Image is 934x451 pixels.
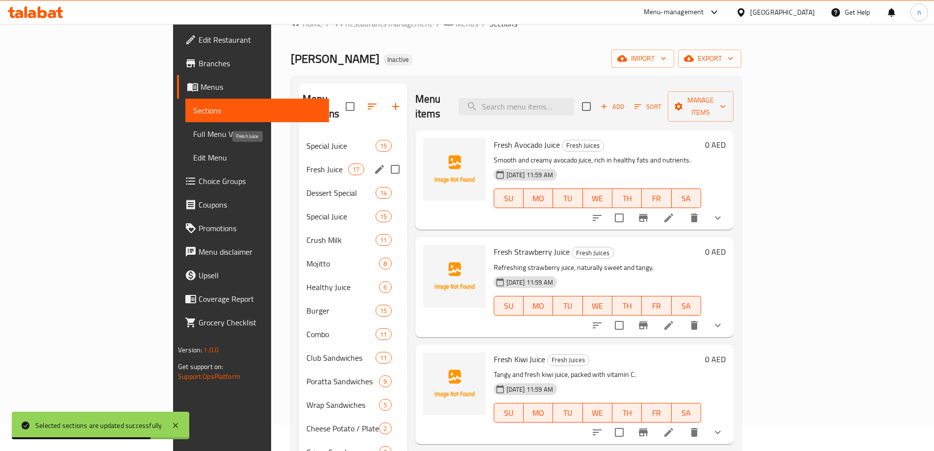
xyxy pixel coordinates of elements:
[306,399,379,411] div: Wrap Sandwiches
[376,187,391,199] div: items
[199,269,321,281] span: Upsell
[616,299,638,313] span: TH
[199,246,321,258] span: Menu disclaimer
[482,18,485,29] li: /
[494,403,524,423] button: SU
[376,306,391,316] span: 15
[524,188,553,208] button: MO
[306,163,348,175] span: Fresh Juice
[291,48,379,70] span: [PERSON_NAME]
[585,206,609,230] button: sort-choices
[306,305,376,317] span: Burger
[917,7,921,18] span: n
[372,162,387,177] button: edit
[199,293,321,305] span: Coverage Report
[306,328,376,340] span: Combo
[379,424,391,433] span: 2
[306,375,379,387] span: Poratta Sandwiches
[663,212,675,224] a: Edit menu item
[631,314,655,337] button: Branch-specific-item
[193,128,321,140] span: Full Menu View
[663,426,675,438] a: Edit menu item
[379,400,391,410] span: 5
[444,17,478,30] a: Menus
[299,134,407,158] div: Special Juice15
[553,296,582,316] button: TU
[383,54,413,66] div: Inactive
[177,75,329,99] a: Menus
[348,163,364,175] div: items
[376,305,391,317] div: items
[306,234,376,246] span: Crush Milk
[299,417,407,440] div: Cheese Potato / Plates2
[299,252,407,275] div: Mojitto8
[634,101,661,112] span: Sort
[612,296,642,316] button: TH
[178,360,223,373] span: Get support on:
[631,206,655,230] button: Branch-specific-item
[612,188,642,208] button: TH
[306,423,379,434] div: Cheese Potato / Plates
[178,370,240,383] a: Support.OpsPlatform
[712,426,724,438] svg: Show Choices
[609,422,630,443] span: Select to update
[415,92,447,121] h2: Menu items
[340,96,360,117] span: Select all sections
[557,191,579,206] span: TU
[616,191,638,206] span: TH
[345,18,432,29] span: Restaurants management
[376,352,391,364] div: items
[609,315,630,336] span: Select to update
[423,138,486,201] img: Fresh Avocado Juice
[682,421,706,444] button: delete
[376,141,391,151] span: 15
[379,259,391,268] span: 8
[199,57,321,69] span: Branches
[299,158,407,181] div: Fresh Juice17edit
[306,352,376,364] span: Club Sandwiches
[646,406,667,420] span: FR
[177,264,329,287] a: Upsell
[177,193,329,216] a: Coupons
[498,406,520,420] span: SU
[379,281,391,293] div: items
[185,122,329,146] a: Full Menu View
[489,18,517,29] span: Sections
[379,283,391,292] span: 6
[379,258,391,269] div: items
[193,152,321,163] span: Edit Menu
[705,245,726,259] h6: 0 AED
[524,296,553,316] button: MO
[611,50,674,68] button: import
[306,140,376,152] span: Special Juice
[646,299,667,313] span: FR
[528,406,549,420] span: MO
[201,81,321,93] span: Menus
[631,421,655,444] button: Branch-specific-item
[503,385,557,394] span: [DATE] 11:59 AM
[619,53,666,65] span: import
[676,94,726,119] span: Manage items
[177,287,329,311] a: Coverage Report
[572,247,614,259] div: Fresh Juices
[528,299,549,313] span: MO
[587,191,608,206] span: WE
[299,275,407,299] div: Healthy Juice6
[306,187,376,199] div: Dessert Special
[376,140,391,152] div: items
[498,191,520,206] span: SU
[672,188,701,208] button: SA
[682,314,706,337] button: delete
[376,234,391,246] div: items
[663,319,675,331] a: Edit menu item
[306,281,379,293] div: Healthy Juice
[494,188,524,208] button: SU
[299,346,407,370] div: Club Sandwiches11
[557,299,579,313] span: TU
[682,206,706,230] button: delete
[587,299,608,313] span: WE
